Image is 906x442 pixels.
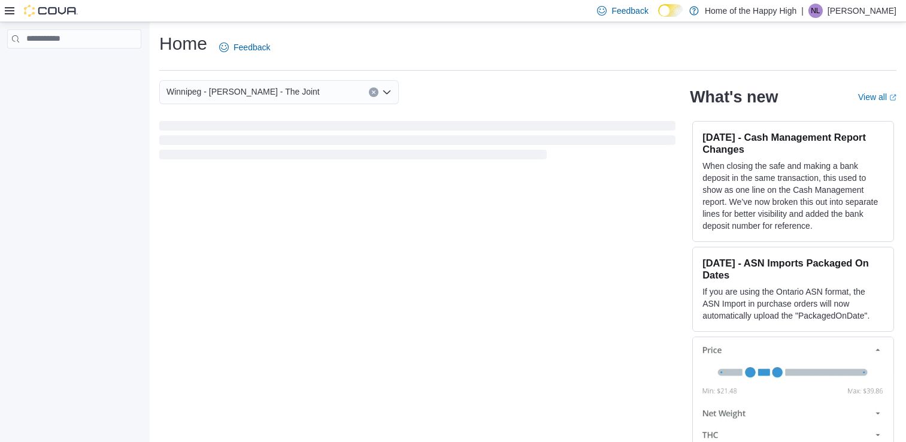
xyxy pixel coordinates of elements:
[702,160,884,232] p: When closing the safe and making a bank deposit in the same transaction, this used to show as one...
[889,94,896,101] svg: External link
[801,4,804,18] p: |
[159,123,675,162] span: Loading
[808,4,823,18] div: Nadia Lovstad
[705,4,796,18] p: Home of the Happy High
[828,4,896,18] p: [PERSON_NAME]
[7,51,141,80] nav: Complex example
[611,5,648,17] span: Feedback
[234,41,270,53] span: Feedback
[702,257,884,281] h3: [DATE] - ASN Imports Packaged On Dates
[382,87,392,97] button: Open list of options
[811,4,820,18] span: NL
[214,35,275,59] a: Feedback
[702,286,884,322] p: If you are using the Ontario ASN format, the ASN Import in purchase orders will now automatically...
[658,4,683,17] input: Dark Mode
[369,87,378,97] button: Clear input
[166,84,320,99] span: Winnipeg - [PERSON_NAME] - The Joint
[690,87,778,107] h2: What's new
[24,5,78,17] img: Cova
[858,92,896,102] a: View allExternal link
[702,131,884,155] h3: [DATE] - Cash Management Report Changes
[159,32,207,56] h1: Home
